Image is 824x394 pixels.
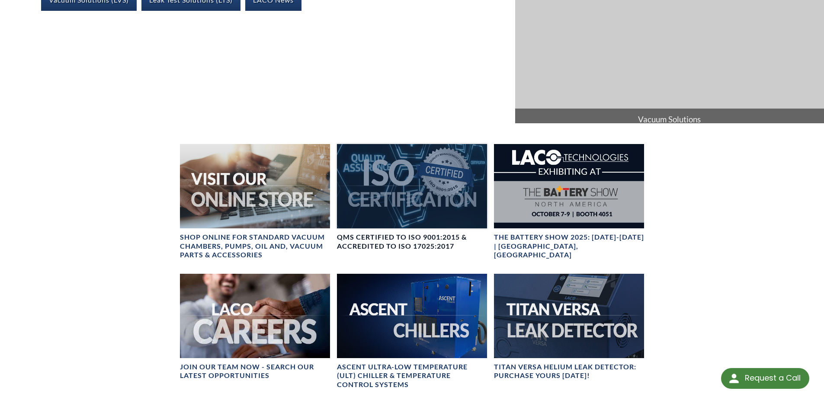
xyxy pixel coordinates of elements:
div: Request a Call [721,368,809,389]
img: round button [727,372,741,385]
h4: TITAN VERSA Helium Leak Detector: Purchase Yours [DATE]! [494,362,644,381]
h4: The Battery Show 2025: [DATE]-[DATE] | [GEOGRAPHIC_DATA], [GEOGRAPHIC_DATA] [494,233,644,259]
div: Request a Call [745,368,801,388]
a: Visit Our Online Store headerSHOP ONLINE FOR STANDARD VACUUM CHAMBERS, PUMPS, OIL AND, VACUUM PAR... [180,144,330,260]
h4: Ascent Ultra-Low Temperature (ULT) Chiller & Temperature Control Systems [337,362,487,389]
a: The Battery Show 2025: Oct 7-9 | Detroit, MIThe Battery Show 2025: [DATE]-[DATE] | [GEOGRAPHIC_DA... [494,144,644,260]
h4: QMS CERTIFIED to ISO 9001:2015 & Accredited to ISO 17025:2017 [337,233,487,251]
a: Join our team now - SEARCH OUR LATEST OPPORTUNITIES [180,274,330,381]
a: ISO Certification headerQMS CERTIFIED to ISO 9001:2015 & Accredited to ISO 17025:2017 [337,144,487,251]
h4: Join our team now - SEARCH OUR LATEST OPPORTUNITIES [180,362,330,381]
a: TITAN VERSA bannerTITAN VERSA Helium Leak Detector: Purchase Yours [DATE]! [494,274,644,381]
h4: SHOP ONLINE FOR STANDARD VACUUM CHAMBERS, PUMPS, OIL AND, VACUUM PARTS & ACCESSORIES [180,233,330,259]
span: Vacuum Solutions [515,109,824,130]
a: Ascent Chiller ImageAscent Ultra-Low Temperature (ULT) Chiller & Temperature Control Systems [337,274,487,390]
